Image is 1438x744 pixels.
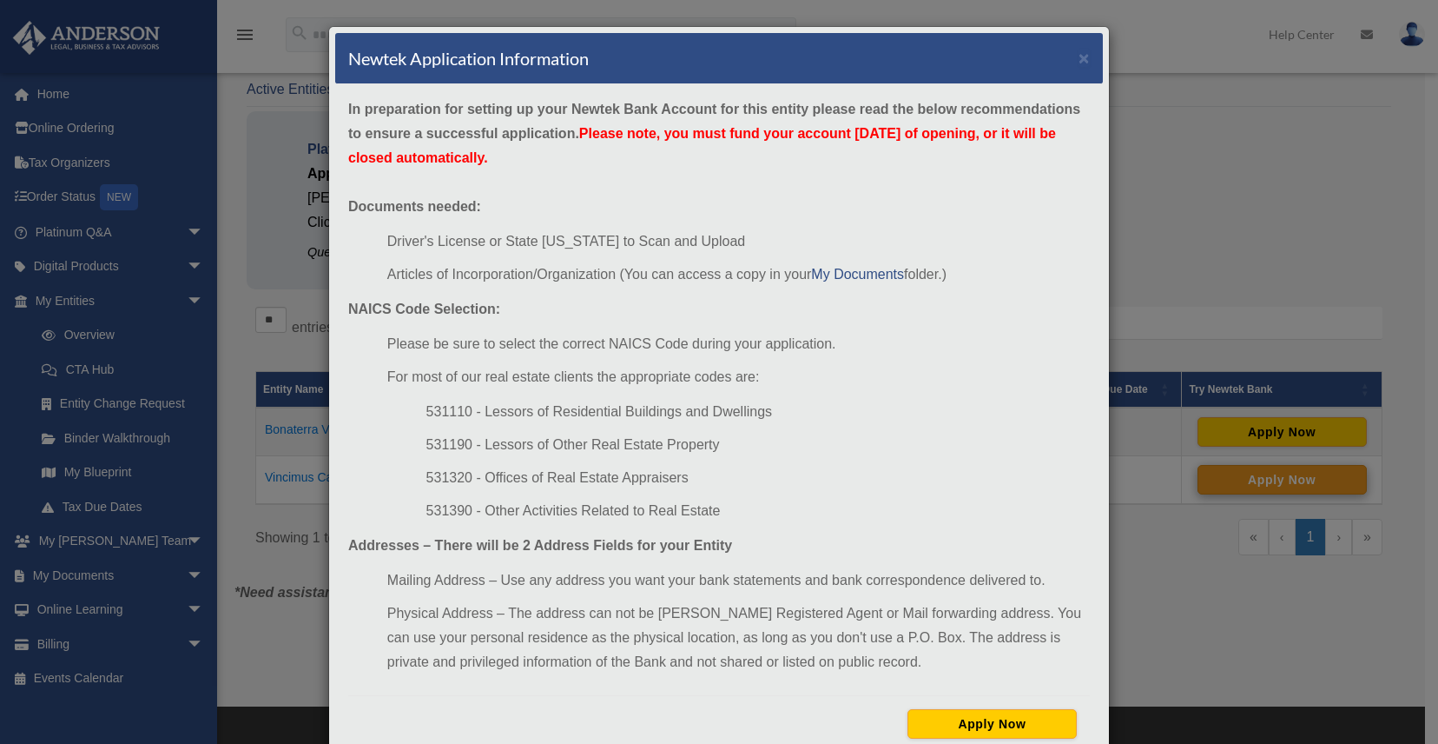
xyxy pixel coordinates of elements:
[387,365,1090,389] li: For most of our real estate clients the appropriate codes are:
[387,601,1090,674] li: Physical Address – The address can not be [PERSON_NAME] Registered Agent or Mail forwarding addre...
[426,400,1090,424] li: 531110 - Lessors of Residential Buildings and Dwellings
[348,199,481,214] strong: Documents needed:
[426,433,1090,457] li: 531190 - Lessors of Other Real Estate Property
[348,126,1056,165] span: Please note, you must fund your account [DATE] of opening, or it will be closed automatically.
[348,302,500,316] strong: NAICS Code Selection:
[1078,49,1090,67] button: ×
[907,709,1077,739] button: Apply Now
[426,499,1090,523] li: 531390 - Other Activities Related to Real Estate
[387,332,1090,356] li: Please be sure to select the correct NAICS Code during your application.
[387,568,1090,593] li: Mailing Address – Use any address you want your bank statements and bank correspondence delivered...
[348,46,589,70] h4: Newtek Application Information
[348,102,1080,165] strong: In preparation for setting up your Newtek Bank Account for this entity please read the below reco...
[348,538,732,553] strong: Addresses – There will be 2 Address Fields for your Entity
[387,229,1090,254] li: Driver's License or State [US_STATE] to Scan and Upload
[387,262,1090,287] li: Articles of Incorporation/Organization (You can access a copy in your folder.)
[426,466,1090,490] li: 531320 - Offices of Real Estate Appraisers
[811,267,904,282] a: My Documents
